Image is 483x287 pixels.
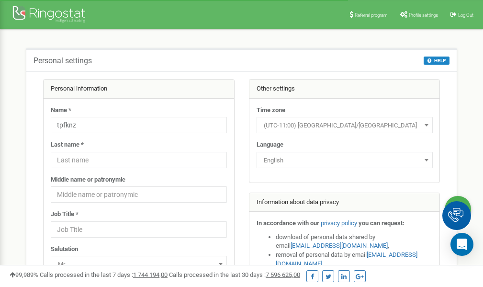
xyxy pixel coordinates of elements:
[424,57,449,65] button: HELP
[51,256,227,272] span: Mr.
[51,106,71,115] label: Name *
[458,12,473,18] span: Log Out
[133,271,168,278] u: 1 744 194,00
[291,242,388,249] a: [EMAIL_ADDRESS][DOMAIN_NAME]
[450,233,473,256] div: Open Intercom Messenger
[266,271,300,278] u: 7 596 625,00
[257,117,433,133] span: (UTC-11:00) Pacific/Midway
[409,12,438,18] span: Profile settings
[257,152,433,168] span: English
[51,210,79,219] label: Job Title *
[51,140,84,149] label: Last name *
[51,186,227,203] input: Middle name or patronymic
[54,258,224,271] span: Mr.
[249,193,440,212] div: Information about data privacy
[257,106,285,115] label: Time zone
[276,251,433,268] li: removal of personal data by email ,
[40,271,168,278] span: Calls processed in the last 7 days :
[34,57,92,65] h5: Personal settings
[51,175,125,184] label: Middle name or patronymic
[276,233,433,251] li: download of personal data shared by email ,
[51,245,78,254] label: Salutation
[51,117,227,133] input: Name
[51,152,227,168] input: Last name
[260,119,429,132] span: (UTC-11:00) Pacific/Midway
[51,221,227,238] input: Job Title
[44,80,234,99] div: Personal information
[257,140,283,149] label: Language
[355,12,388,18] span: Referral program
[249,80,440,99] div: Other settings
[169,271,300,278] span: Calls processed in the last 30 days :
[257,219,319,227] strong: In accordance with our
[359,219,404,227] strong: you can request:
[260,154,429,167] span: English
[10,271,38,278] span: 99,989%
[321,219,357,227] a: privacy policy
